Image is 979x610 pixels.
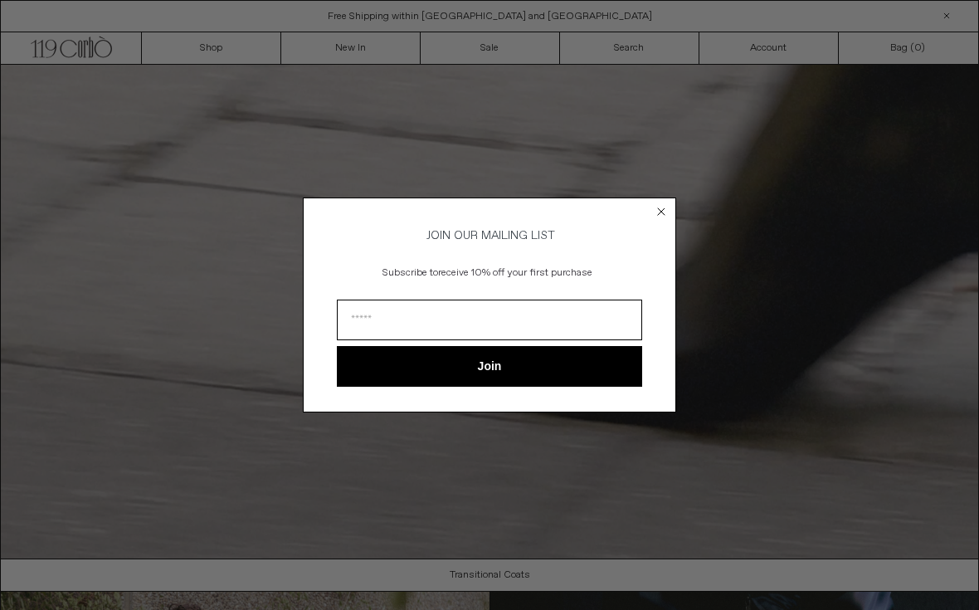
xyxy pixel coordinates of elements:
[424,228,555,243] span: JOIN OUR MAILING LIST
[382,266,438,280] span: Subscribe to
[337,300,642,340] input: Email
[653,203,670,220] button: Close dialog
[337,346,642,387] button: Join
[438,266,592,280] span: receive 10% off your first purchase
